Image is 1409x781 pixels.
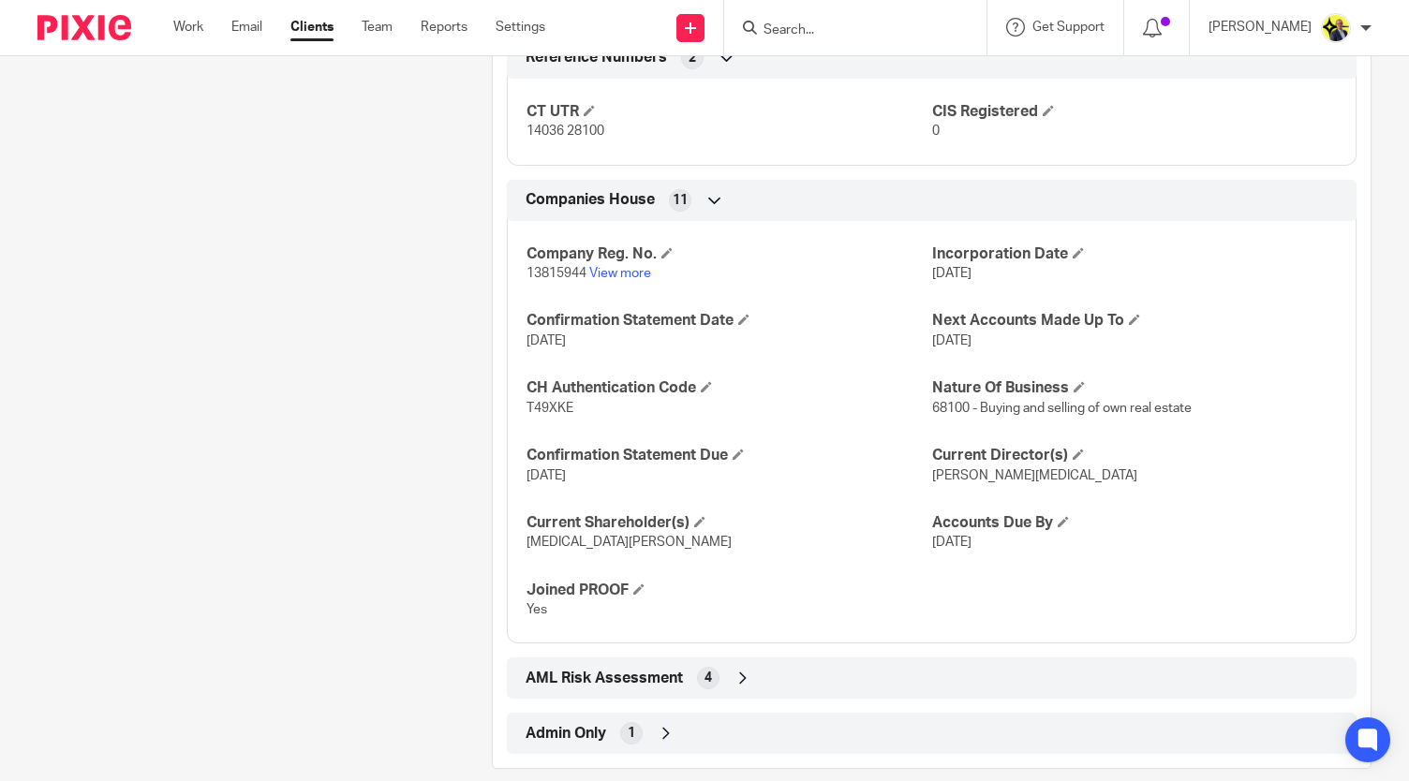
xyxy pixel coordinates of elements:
[1032,21,1105,34] span: Get Support
[762,22,930,39] input: Search
[704,669,712,687] span: 4
[527,469,566,482] span: [DATE]
[527,125,604,138] span: 14036 28100
[527,581,931,600] h4: Joined PROOF
[231,18,262,37] a: Email
[362,18,393,37] a: Team
[527,102,931,122] h4: CT UTR
[932,244,1337,264] h4: Incorporation Date
[526,48,667,67] span: Reference Numbers
[1321,13,1351,43] img: Dan-Starbridge%20(1).jpg
[1209,18,1312,37] p: [PERSON_NAME]
[932,402,1192,415] span: 68100 - Buying and selling of own real estate
[673,191,688,210] span: 11
[421,18,467,37] a: Reports
[932,513,1337,533] h4: Accounts Due By
[527,446,931,465] h4: Confirmation Statement Due
[527,402,573,415] span: T49XKE
[932,102,1337,122] h4: CIS Registered
[290,18,334,37] a: Clients
[932,334,971,347] span: [DATE]
[932,311,1337,331] h4: Next Accounts Made Up To
[932,536,971,549] span: [DATE]
[527,244,931,264] h4: Company Reg. No.
[527,311,931,331] h4: Confirmation Statement Date
[689,49,696,67] span: 2
[496,18,545,37] a: Settings
[932,446,1337,465] h4: Current Director(s)
[932,469,1137,482] span: [PERSON_NAME][MEDICAL_DATA]
[932,125,940,138] span: 0
[173,18,203,37] a: Work
[527,603,547,616] span: Yes
[527,536,732,549] span: [MEDICAL_DATA][PERSON_NAME]
[526,724,606,744] span: Admin Only
[527,378,931,398] h4: CH Authentication Code
[526,669,683,688] span: AML Risk Assessment
[628,724,635,743] span: 1
[527,334,566,347] span: [DATE]
[527,513,931,533] h4: Current Shareholder(s)
[932,267,971,280] span: [DATE]
[526,190,655,210] span: Companies House
[589,267,651,280] a: View more
[527,267,586,280] span: 13815944
[932,378,1337,398] h4: Nature Of Business
[37,15,131,40] img: Pixie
